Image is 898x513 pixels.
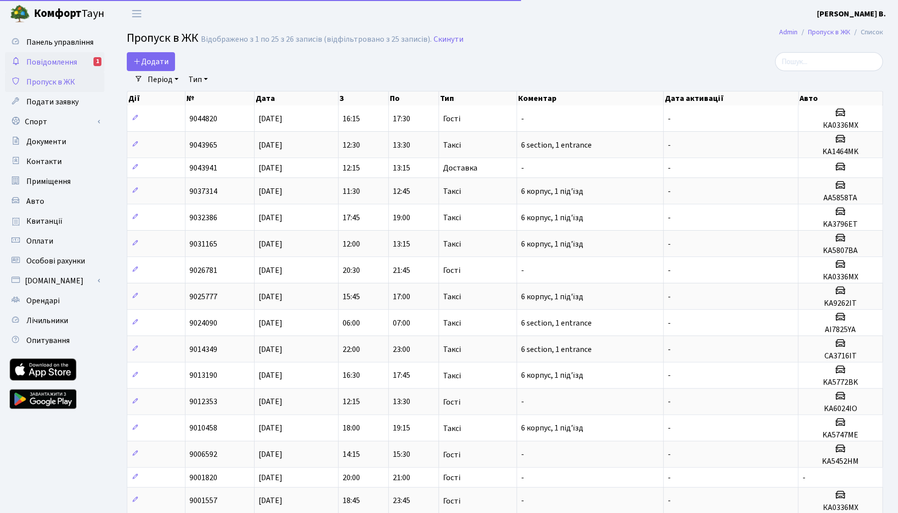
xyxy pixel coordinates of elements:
[259,265,282,276] span: [DATE]
[393,449,410,460] span: 15:30
[26,256,85,266] span: Особові рахунки
[443,115,460,123] span: Гості
[189,212,217,223] span: 9032386
[343,449,360,460] span: 14:15
[343,212,360,223] span: 17:45
[668,113,671,124] span: -
[664,91,799,105] th: Дата активації
[259,496,282,507] span: [DATE]
[803,325,879,335] h5: AI7825YA
[803,351,879,361] h5: CA3716IT
[127,52,175,71] a: Додати
[26,37,93,48] span: Панель управління
[521,449,524,460] span: -
[26,295,60,306] span: Орендарі
[189,186,217,197] span: 9037314
[443,451,460,459] span: Гості
[799,91,884,105] th: Авто
[668,291,671,302] span: -
[343,370,360,381] span: 16:30
[5,132,104,152] a: Документи
[259,186,282,197] span: [DATE]
[259,449,282,460] span: [DATE]
[259,212,282,223] span: [DATE]
[26,77,75,87] span: Пропуск в ЖК
[389,91,439,105] th: По
[393,344,410,355] span: 23:00
[521,163,524,173] span: -
[850,27,883,38] li: Список
[133,56,169,67] span: Додати
[393,496,410,507] span: 23:45
[343,113,360,124] span: 16:15
[521,472,524,483] span: -
[5,271,104,291] a: [DOMAIN_NAME]
[189,113,217,124] span: 9044820
[393,186,410,197] span: 12:45
[259,344,282,355] span: [DATE]
[443,187,461,195] span: Таксі
[393,265,410,276] span: 21:45
[34,5,82,21] b: Комфорт
[26,156,62,167] span: Контакти
[343,423,360,434] span: 18:00
[803,430,879,440] h5: KA5747ME
[443,474,460,482] span: Гості
[443,266,460,274] span: Гості
[5,171,104,191] a: Приміщення
[803,272,879,282] h5: КА0336МХ
[189,291,217,302] span: 9025777
[521,344,592,355] span: 6 section, 1 entrance
[817,8,886,19] b: [PERSON_NAME] В.
[521,496,524,507] span: -
[521,370,583,381] span: 6 корпус, 1 під'їзд
[259,423,282,434] span: [DATE]
[189,163,217,173] span: 9043941
[259,163,282,173] span: [DATE]
[808,27,850,37] a: Пропуск в ЖК
[668,163,671,173] span: -
[521,113,524,124] span: -
[259,291,282,302] span: [DATE]
[393,113,410,124] span: 17:30
[443,497,460,505] span: Гості
[393,140,410,151] span: 13:30
[393,163,410,173] span: 13:15
[34,5,104,22] span: Таун
[521,318,592,329] span: 6 section, 1 entrance
[668,496,671,507] span: -
[5,311,104,331] a: Лічильники
[5,32,104,52] a: Панель управління
[443,141,461,149] span: Таксі
[803,193,879,203] h5: AA5858TA
[393,397,410,408] span: 13:30
[339,91,389,105] th: З
[201,35,432,44] div: Відображено з 1 по 25 з 26 записів (відфільтровано з 25 записів).
[521,140,592,151] span: 6 section, 1 entrance
[521,186,583,197] span: 6 корпус, 1 під'їзд
[439,91,517,105] th: Тип
[393,318,410,329] span: 07:00
[189,140,217,151] span: 9043965
[343,344,360,355] span: 22:00
[668,239,671,250] span: -
[343,186,360,197] span: 11:30
[343,397,360,408] span: 12:15
[668,318,671,329] span: -
[10,4,30,24] img: logo.png
[26,315,68,326] span: Лічильники
[668,397,671,408] span: -
[5,331,104,350] a: Опитування
[764,22,898,43] nav: breadcrumb
[521,212,583,223] span: 6 корпус, 1 під'їзд
[803,147,879,157] h5: KA1464MK
[803,457,879,466] h5: KA5452HM
[144,71,182,88] a: Період
[521,239,583,250] span: 6 корпус, 1 під'їзд
[26,136,66,147] span: Документи
[93,57,101,66] div: 1
[521,291,583,302] span: 6 корпус, 1 під'їзд
[668,423,671,434] span: -
[343,140,360,151] span: 12:30
[189,397,217,408] span: 9012353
